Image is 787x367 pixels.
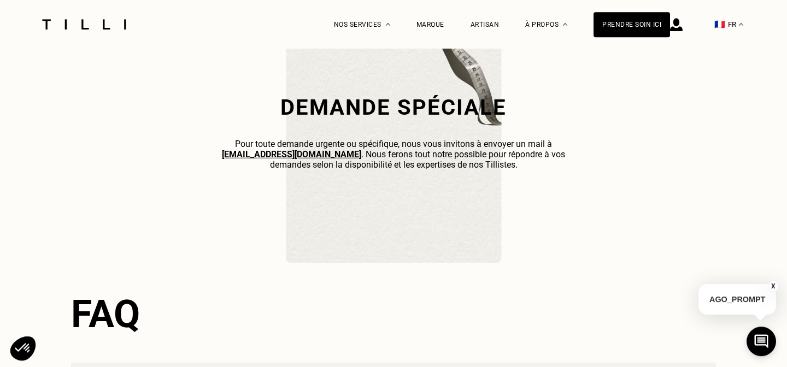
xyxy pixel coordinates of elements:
[208,94,579,120] h2: Demande spéciale
[698,284,776,315] p: AGO_PROMPT
[38,19,130,29] img: Logo du service de couturière Tilli
[714,19,725,29] span: 🇫🇷
[670,18,683,31] img: icône connexion
[739,23,743,26] img: menu déroulant
[208,138,579,169] p: Pour toute demande urgente ou spécifique, nous vous invitons à envoyer un mail à . Nous ferons to...
[222,149,361,159] a: [EMAIL_ADDRESS][DOMAIN_NAME]
[563,23,567,26] img: Menu déroulant à propos
[71,292,716,336] h2: FAQ
[416,21,444,28] a: Marque
[471,21,500,28] a: Artisan
[594,12,670,37] a: Prendre soin ici
[768,280,779,292] button: X
[386,23,390,26] img: Menu déroulant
